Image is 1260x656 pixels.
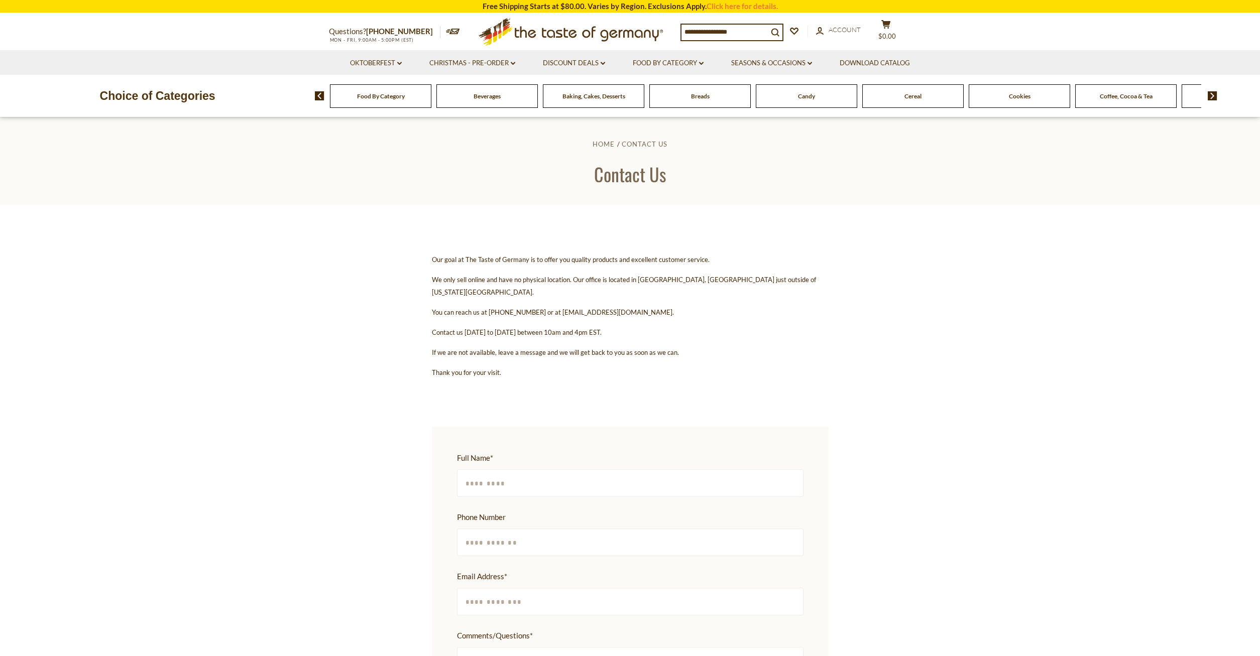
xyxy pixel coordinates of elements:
a: Click here for details. [707,2,778,11]
span: Our goal at The Taste of Germany is to offer you quality products and excellent customer service. [432,255,710,264]
h1: Contact Us [31,163,1229,185]
a: Breads [691,92,710,100]
span: Email Address [457,570,798,583]
a: Baking, Cakes, Desserts [562,92,625,100]
a: Cookies [1009,92,1030,100]
p: Questions? [329,25,440,38]
span: Comments/Questions [457,629,798,642]
a: Discount Deals [543,58,605,69]
a: Download Catalog [840,58,910,69]
span: Full Name [457,452,798,464]
span: We only sell online and have no physical location. Our office is located in [GEOGRAPHIC_DATA], [G... [432,276,816,296]
a: Home [593,140,615,148]
input: Full Name* [457,469,804,497]
a: Contact Us [622,140,667,148]
a: Cereal [904,92,922,100]
input: Phone Number [457,529,804,556]
span: If we are not available, leave a message and we will get back to you as soon as we can. [432,348,679,356]
a: Beverages [474,92,501,100]
a: Food By Category [357,92,405,100]
span: Phone Number [457,511,798,523]
a: Seasons & Occasions [731,58,812,69]
a: Coffee, Cocoa & Tea [1100,92,1153,100]
a: Oktoberfest [350,58,402,69]
span: Account [829,26,861,34]
img: previous arrow [315,91,324,100]
span: $0.00 [878,32,896,40]
span: Contact us [DATE] to [DATE] between 10am and 4pm EST. [432,328,602,336]
button: $0.00 [871,20,901,45]
a: [PHONE_NUMBER] [366,27,433,36]
span: You can reach us at [PHONE_NUMBER] or at [EMAIL_ADDRESS][DOMAIN_NAME]. [432,308,674,316]
a: Christmas - PRE-ORDER [429,58,515,69]
span: Thank you for your visit. [432,368,501,376]
a: Account [816,25,861,36]
a: Food By Category [633,58,704,69]
input: Email Address* [457,588,804,615]
img: next arrow [1208,91,1217,100]
a: Candy [798,92,815,100]
span: MON - FRI, 9:00AM - 5:00PM (EST) [329,37,414,43]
